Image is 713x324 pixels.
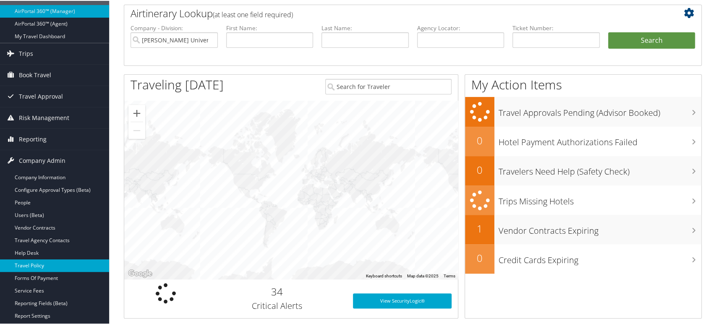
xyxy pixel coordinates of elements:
h2: 1 [465,221,494,235]
span: Reporting [19,128,47,149]
img: Google [126,267,154,278]
a: Terms (opens in new tab) [444,273,455,277]
label: Last Name: [321,23,409,31]
a: View SecurityLogic® [353,293,452,308]
h3: Travelers Need Help (Safety Check) [499,161,701,177]
h3: Critical Alerts [214,299,340,311]
a: 0Travelers Need Help (Safety Check) [465,155,701,185]
input: Search for Traveler [325,78,452,94]
label: Ticket Number: [512,23,600,31]
span: Book Travel [19,64,51,85]
h3: Vendor Contracts Expiring [499,220,701,236]
span: Risk Management [19,107,69,128]
h3: Trips Missing Hotels [499,191,701,206]
a: 1Vendor Contracts Expiring [465,214,701,243]
span: Trips [19,42,33,63]
h3: Hotel Payment Authorizations Failed [499,131,701,147]
a: 0Hotel Payment Authorizations Failed [465,126,701,155]
span: (at least one field required) [213,9,293,18]
button: Zoom out [128,121,145,138]
button: Keyboard shortcuts [366,272,402,278]
a: Travel Approvals Pending (Advisor Booked) [465,96,701,126]
h2: Airtinerary Lookup [131,5,647,20]
span: Travel Approval [19,85,63,106]
a: Open this area in Google Maps (opens a new window) [126,267,154,278]
label: Agency Locator: [417,23,504,31]
h3: Travel Approvals Pending (Advisor Booked) [499,102,701,118]
a: Trips Missing Hotels [465,185,701,214]
h2: 0 [465,133,494,147]
h3: Credit Cards Expiring [499,249,701,265]
a: 0Credit Cards Expiring [465,243,701,273]
span: Map data ©2025 [407,273,439,277]
h2: 0 [465,250,494,264]
h1: My Action Items [465,75,701,93]
h2: 0 [465,162,494,176]
button: Search [608,31,695,48]
button: Zoom in [128,104,145,121]
h2: 34 [214,284,340,298]
h1: Traveling [DATE] [131,75,224,93]
span: Company Admin [19,149,65,170]
label: First Name: [226,23,313,31]
label: Company - Division: [131,23,218,31]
